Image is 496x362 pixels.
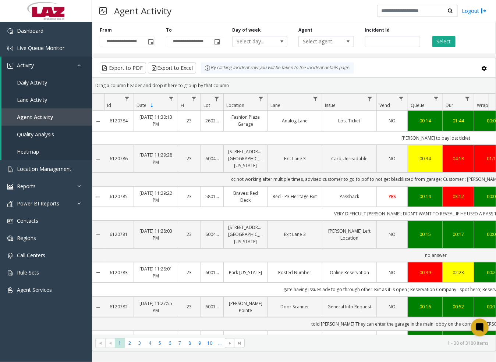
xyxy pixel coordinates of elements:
a: 03:12 [447,193,470,200]
a: 00:52 [447,303,470,310]
a: 600419 [205,155,219,162]
a: Lost Ticket [327,117,372,124]
a: Logout [462,7,487,15]
a: Issue Filter Menu [365,94,375,104]
img: logout [481,7,487,15]
span: Activity [17,62,34,69]
span: Toggle popup [213,36,221,47]
a: 600158 [205,269,219,276]
label: Agent [298,27,312,33]
span: NO [389,155,396,162]
a: 110 [PERSON_NAME] [228,334,263,348]
span: Page 8 [185,338,195,348]
a: Passback [327,193,372,200]
a: Red - P3 Heritage Exit [272,193,318,200]
a: 23 [183,269,196,276]
a: Exit Lane 3 [272,155,318,162]
a: 00:14 [412,193,438,200]
span: Lot [203,102,210,108]
span: Page 5 [155,338,165,348]
a: Agent Activity [1,108,92,126]
a: Lane Filter Menu [311,94,320,104]
a: NO [381,155,403,162]
a: 00:15 [412,231,438,238]
a: 00:16 [412,303,438,310]
a: [PERSON_NAME] Left Location [327,227,372,241]
a: 23 [183,117,196,124]
span: Page 10 [205,338,215,348]
a: Queue Filter Menu [431,94,441,104]
img: 'icon' [7,270,13,276]
span: YES [389,193,396,200]
span: Lane [270,102,280,108]
a: 6120784 [109,117,129,124]
a: Collapse Details [92,194,104,200]
img: 'icon' [7,236,13,241]
a: [DATE] 11:27:55 PM [138,300,173,314]
span: Sortable [149,103,155,108]
span: Regions [17,234,36,241]
a: [DATE] 11:28:03 PM [138,227,173,241]
span: NO [389,231,396,237]
a: Collapse Details [92,118,104,124]
a: 04:18 [447,155,470,162]
span: Go to the last page [237,340,243,346]
a: Vend Filter Menu [396,94,406,104]
span: Queue [411,102,425,108]
a: Braves: Red Deck [228,190,263,204]
a: Collapse Details [92,304,104,310]
a: Exit Lane 3 [272,231,318,238]
img: 'icon' [7,63,13,69]
span: Lane Activity [17,96,47,103]
span: Go to the next page [225,338,235,348]
div: Data table [92,94,496,335]
a: 00:34 [412,155,438,162]
span: Agent Activity [17,114,53,121]
span: H [181,102,184,108]
a: NO [381,117,403,124]
a: 01:44 [447,117,470,124]
a: Collapse Details [92,270,104,276]
a: 6120783 [109,269,129,276]
a: [DATE] 11:29:28 PM [138,151,173,165]
a: Date Filter Menu [166,94,176,104]
a: Id Filter Menu [122,94,132,104]
a: [DATE] 11:25:15 PM [138,334,173,348]
span: Date [137,102,146,108]
a: 00:17 [447,231,470,238]
a: H Filter Menu [189,94,199,104]
span: NO [389,118,396,124]
a: 00:14 [412,117,438,124]
div: Drag a column header and drop it here to group by that column [92,79,496,92]
div: By clicking Incident row you will be taken to the incident details page. [201,62,354,74]
a: 23 [183,155,196,162]
span: Id [107,102,111,108]
button: Export to Excel [148,62,196,74]
label: From [100,27,112,33]
button: Export to PDF [100,62,146,74]
img: 'icon' [7,46,13,51]
a: Heatmap [1,143,92,160]
a: Dur Filter Menu [463,94,472,104]
img: pageIcon [99,2,107,20]
a: Quality Analysis [1,126,92,143]
div: 02:23 [447,269,470,276]
a: General Info Request [327,303,372,310]
a: Collapse Details [92,156,104,162]
a: Park [US_STATE] [228,269,263,276]
span: Call Centers [17,252,45,259]
a: Lot Filter Menu [212,94,222,104]
a: Online Reservation [327,269,372,276]
span: NO [389,304,396,310]
span: Dashboard [17,27,43,34]
img: 'icon' [7,184,13,190]
span: Go to the last page [235,338,245,348]
span: Go to the next page [227,340,233,346]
